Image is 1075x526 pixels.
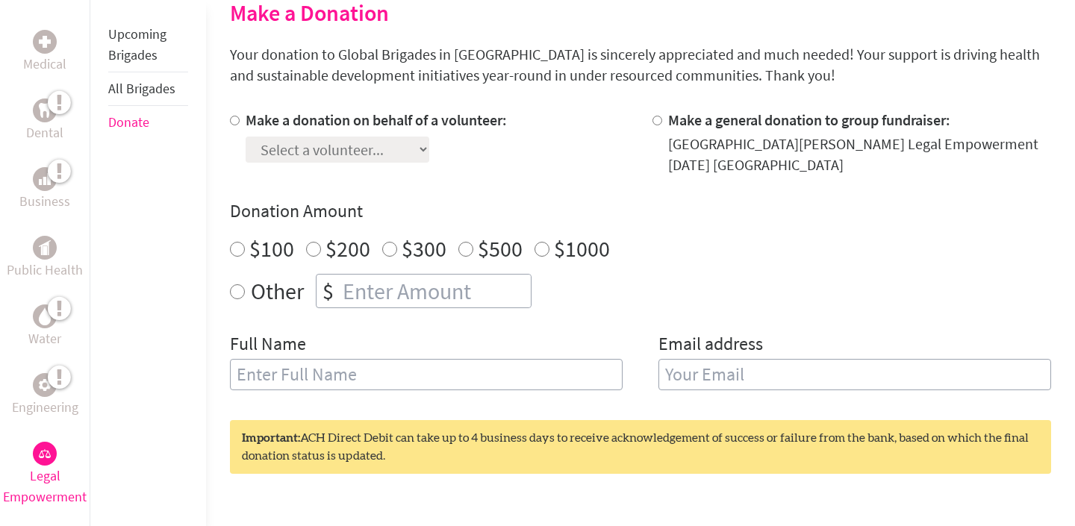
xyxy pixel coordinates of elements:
p: Public Health [7,260,83,281]
li: All Brigades [108,72,188,106]
label: $200 [325,234,370,263]
div: Dental [33,98,57,122]
label: Other [251,274,304,308]
a: Public HealthPublic Health [7,236,83,281]
div: Engineering [33,373,57,397]
input: Enter Amount [340,275,531,307]
p: Business [19,191,70,212]
a: MedicalMedical [23,30,66,75]
div: $ [317,275,340,307]
p: Legal Empowerment [3,466,87,507]
input: Enter Full Name [230,359,623,390]
div: Legal Empowerment [33,442,57,466]
p: Dental [26,122,63,143]
li: Upcoming Brigades [108,18,188,72]
p: Your donation to Global Brigades in [GEOGRAPHIC_DATA] is sincerely appreciated and much needed! Y... [230,44,1051,86]
a: All Brigades [108,80,175,97]
a: WaterWater [28,304,61,349]
img: Dental [39,103,51,117]
li: Donate [108,106,188,139]
div: [GEOGRAPHIC_DATA][PERSON_NAME] Legal Empowerment [DATE] [GEOGRAPHIC_DATA] [668,134,1051,175]
label: $300 [402,234,446,263]
label: $100 [249,234,294,263]
div: Water [33,304,57,328]
a: EngineeringEngineering [12,373,78,418]
a: DentalDental [26,98,63,143]
a: Donate [108,113,149,131]
input: Your Email [658,359,1051,390]
img: Public Health [39,240,51,255]
img: Medical [39,36,51,48]
label: Make a donation on behalf of a volunteer: [246,110,507,129]
p: Engineering [12,397,78,418]
a: Upcoming Brigades [108,25,166,63]
label: $1000 [554,234,610,263]
img: Business [39,173,51,185]
p: Medical [23,54,66,75]
div: Business [33,167,57,191]
strong: Important: [242,432,300,444]
img: Water [39,307,51,325]
a: Legal EmpowermentLegal Empowerment [3,442,87,507]
div: Public Health [33,236,57,260]
h4: Donation Amount [230,199,1051,223]
label: Full Name [230,332,306,359]
div: Medical [33,30,57,54]
a: BusinessBusiness [19,167,70,212]
img: Legal Empowerment [39,449,51,458]
img: Engineering [39,379,51,391]
label: Email address [658,332,763,359]
p: Water [28,328,61,349]
label: Make a general donation to group fundraiser: [668,110,950,129]
div: ACH Direct Debit can take up to 4 business days to receive acknowledgement of success or failure ... [230,420,1051,474]
label: $500 [478,234,523,263]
